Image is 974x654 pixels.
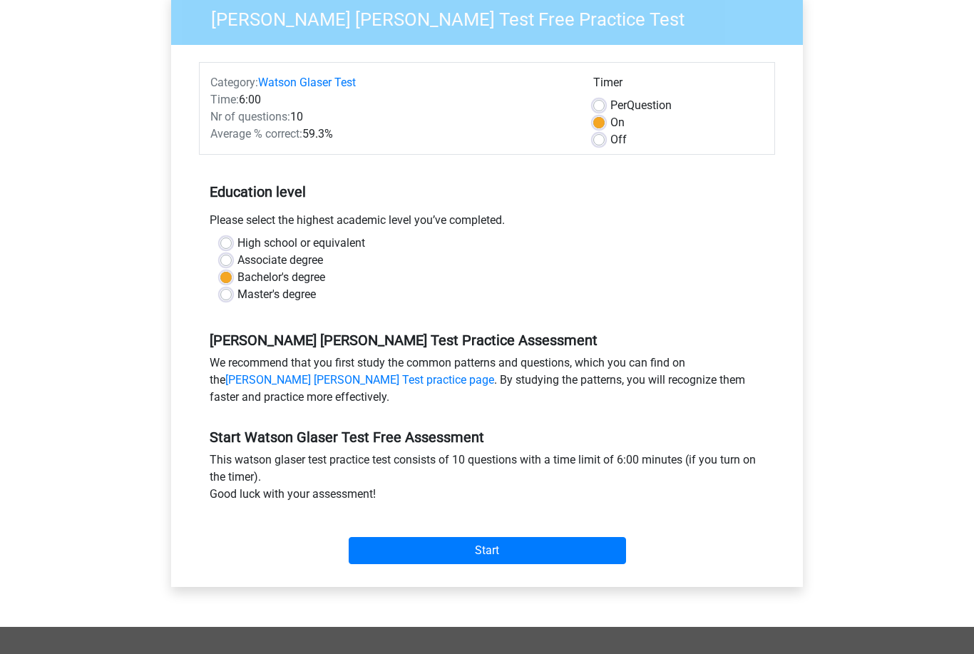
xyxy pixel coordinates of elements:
[237,269,325,286] label: Bachelor's degree
[237,286,316,303] label: Master's degree
[237,235,365,252] label: High school or equivalent
[194,3,792,31] h3: [PERSON_NAME] [PERSON_NAME] Test Free Practice Test
[210,429,764,446] h5: Start Watson Glaser Test Free Assessment
[200,126,583,143] div: 59.3%
[200,108,583,126] div: 10
[237,252,323,269] label: Associate degree
[199,451,775,509] div: This watson glaser test practice test consists of 10 questions with a time limit of 6:00 minutes ...
[225,373,494,387] a: [PERSON_NAME] [PERSON_NAME] Test practice page
[610,98,627,112] span: Per
[610,97,672,114] label: Question
[210,127,302,140] span: Average % correct:
[593,74,764,97] div: Timer
[610,131,627,148] label: Off
[210,178,764,206] h5: Education level
[210,76,258,89] span: Category:
[199,354,775,412] div: We recommend that you first study the common patterns and questions, which you can find on the . ...
[210,110,290,123] span: Nr of questions:
[199,212,775,235] div: Please select the highest academic level you’ve completed.
[258,76,356,89] a: Watson Glaser Test
[210,332,764,349] h5: [PERSON_NAME] [PERSON_NAME] Test Practice Assessment
[349,537,626,564] input: Start
[200,91,583,108] div: 6:00
[610,114,625,131] label: On
[210,93,239,106] span: Time:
